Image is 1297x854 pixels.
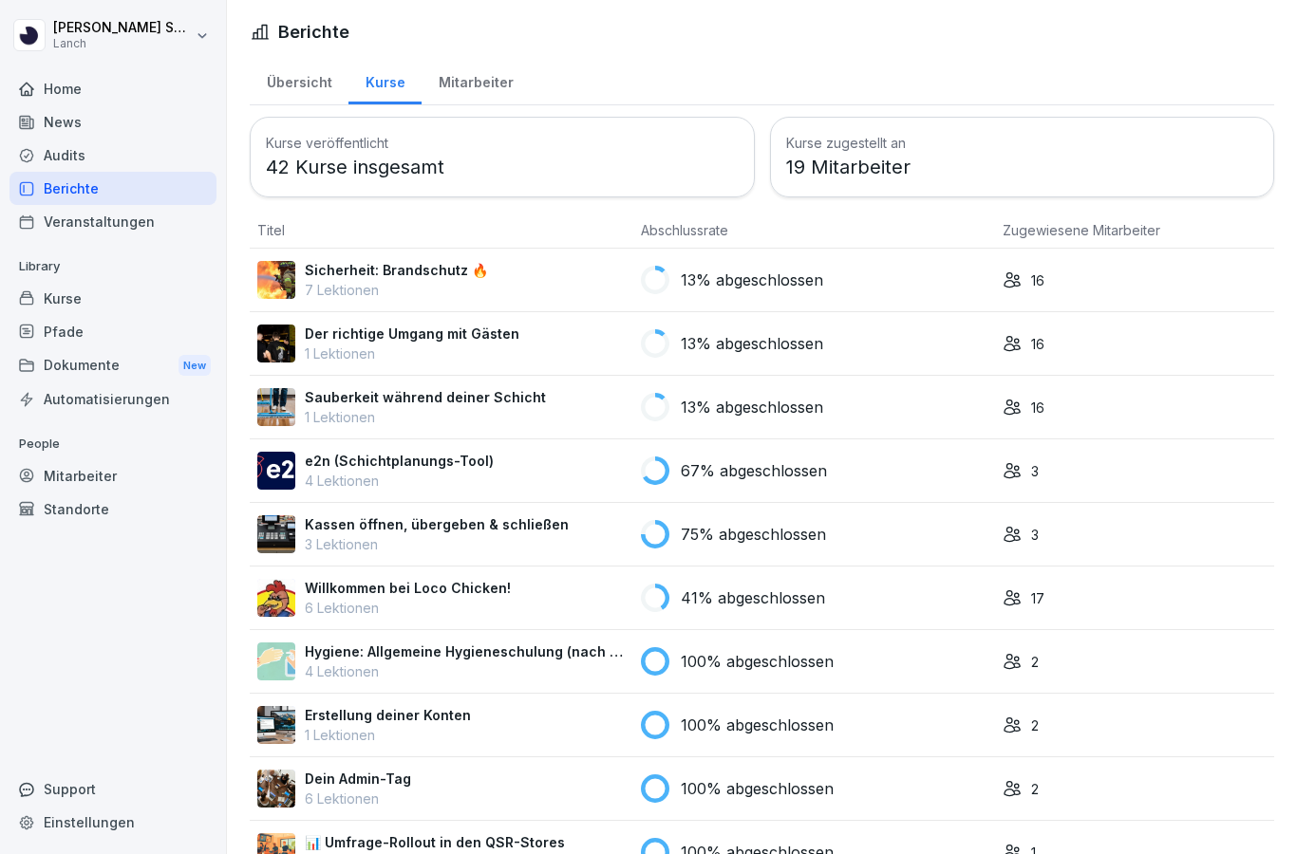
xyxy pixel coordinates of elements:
[266,133,739,153] h3: Kurse veröffentlicht
[1031,270,1044,290] p: 16
[9,72,216,105] a: Home
[786,133,1259,153] h3: Kurse zugestellt an
[305,280,488,300] p: 7 Lektionen
[305,451,494,471] p: e2n (Schichtplanungs-Tool)
[305,534,569,554] p: 3 Lektionen
[305,789,411,808] p: 6 Lektionen
[9,105,216,139] a: News
[681,523,826,546] p: 75% abgeschlossen
[9,205,216,238] a: Veranstaltungen
[681,777,834,800] p: 100% abgeschlossen
[250,56,348,104] a: Übersicht
[633,213,996,249] th: Abschlussrate
[257,261,295,299] img: zzov6v7ntk26bk7mur8pz9wg.png
[9,348,216,383] a: DokumenteNew
[1003,222,1160,238] span: Zugewiesene Mitarbeiter
[9,382,216,416] a: Automatisierungen
[257,452,295,490] img: y8a23ikgwxkm7t4y1vyswmuw.png
[257,770,295,808] img: s4v3pe1m8w78qfwb7xrncfnw.png
[9,492,216,526] a: Standorte
[681,459,827,482] p: 67% abgeschlossen
[1031,715,1039,735] p: 2
[9,348,216,383] div: Dokumente
[1031,398,1044,418] p: 16
[9,459,216,492] a: Mitarbeiter
[681,396,823,418] p: 13% abgeschlossen
[681,714,834,736] p: 100% abgeschlossen
[305,260,488,280] p: Sicherheit: Brandschutz 🔥
[9,282,216,315] a: Kurse
[257,388,295,426] img: mbzv0a1adexohu9durq61vss.png
[305,705,471,725] p: Erstellung deiner Konten
[179,355,211,377] div: New
[305,578,511,598] p: Willkommen bei Loco Chicken!
[305,725,471,745] p: 1 Lektionen
[266,153,739,181] p: 42 Kurse insgesamt
[9,139,216,172] a: Audits
[1031,525,1039,545] p: 3
[305,324,519,343] p: Der richtige Umgang mit Gästen
[257,325,295,362] img: exccdt3swefehl83oodrhcfl.png
[681,332,823,355] p: 13% abgeschlossen
[305,661,626,681] p: 4 Lektionen
[305,407,546,427] p: 1 Lektionen
[422,56,530,104] a: Mitarbeiter
[53,20,192,36] p: [PERSON_NAME] Schrader
[53,37,192,50] p: Lanch
[9,772,216,806] div: Support
[305,598,511,618] p: 6 Lektionen
[257,515,295,553] img: h81973bi7xjfk70fncdre0go.png
[681,269,823,291] p: 13% abgeschlossen
[9,172,216,205] a: Berichte
[305,343,519,363] p: 1 Lektionen
[305,387,546,407] p: Sauberkeit während deiner Schicht
[257,579,295,617] img: lfqm4qxhxxazmhnytvgjifca.png
[305,641,626,661] p: Hygiene: Allgemeine Hygieneschulung (nach LHMV §4)
[1031,334,1044,354] p: 16
[9,315,216,348] a: Pfade
[278,19,349,45] h1: Berichte
[9,806,216,839] a: Einstellungen
[1031,652,1039,672] p: 2
[305,769,411,789] p: Dein Admin-Tag
[786,153,1259,181] p: 19 Mitarbeiter
[1031,461,1039,481] p: 3
[257,222,285,238] span: Titel
[305,514,569,534] p: Kassen öffnen, übergeben & schließen
[9,251,216,282] p: Library
[681,586,825,609] p: 41% abgeschlossen
[257,642,295,680] img: gxsnf7ygjsfsmxd96jxi4ufn.png
[348,56,422,104] a: Kurse
[257,706,295,744] img: ggbtl53463sb87gjjviydp4c.png
[305,471,494,491] p: 4 Lektionen
[681,650,834,673] p: 100% abgeschlossen
[1031,588,1044,608] p: 17
[1031,779,1039,799] p: 2
[305,832,565,852] p: 📊 Umfrage-Rollout in den QSR-Stores
[9,429,216,459] p: People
